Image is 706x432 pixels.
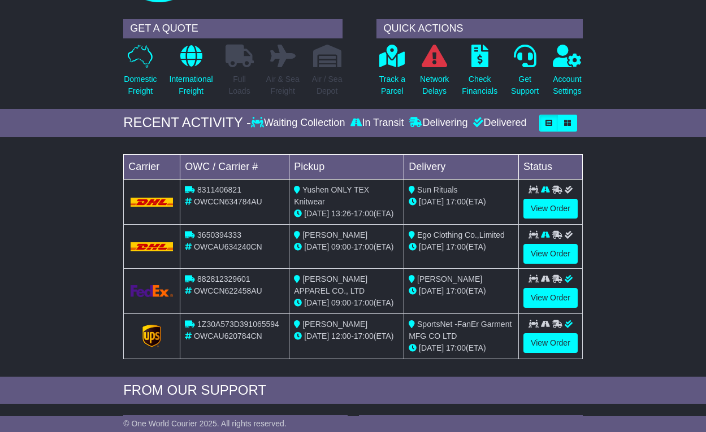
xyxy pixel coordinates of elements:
[446,286,466,295] span: 17:00
[197,230,241,239] span: 3650394333
[510,44,539,103] a: GetSupport
[194,286,262,295] span: OWCCN622458AU
[354,298,374,307] span: 17:00
[294,274,367,295] span: [PERSON_NAME] APPAREL CO., LTD
[197,320,279,329] span: 1Z30A573D391065594
[417,230,505,239] span: Ego Clothing Co.,Limited
[131,242,173,251] img: DHL.png
[417,185,458,194] span: Sun Rituals
[331,331,351,341] span: 12:00
[194,242,262,251] span: OWCAU634240CN
[123,382,583,399] div: FROM OUR SUPPORT
[304,331,329,341] span: [DATE]
[123,19,343,38] div: GET A QUOTE
[294,185,369,206] span: Yushen ONLY TEX Knitwear
[354,209,374,218] span: 17:00
[420,73,449,97] p: Network Delays
[446,197,466,206] span: 17:00
[289,154,404,179] td: Pickup
[331,298,351,307] span: 09:00
[406,117,470,129] div: Delivering
[294,297,399,309] div: - (ETA)
[331,242,351,251] span: 09:00
[511,73,539,97] p: Get Support
[523,288,578,308] a: View Order
[552,44,582,103] a: AccountSettings
[354,331,374,341] span: 17:00
[409,196,514,208] div: (ETA)
[409,320,512,341] span: SportsNet -FanEr Garment MFG CO LTD
[123,44,157,103] a: DomesticFreight
[226,73,254,97] p: Full Loads
[194,331,262,341] span: OWCAU620784CN
[354,242,374,251] span: 17:00
[519,154,583,179] td: Status
[348,117,406,129] div: In Transit
[251,117,348,129] div: Waiting Collection
[197,185,241,194] span: 8311406821
[194,197,262,206] span: OWCCN634784AU
[419,242,444,251] span: [DATE]
[169,44,214,103] a: InternationalFreight
[462,73,497,97] p: Check Financials
[379,44,406,103] a: Track aParcel
[131,285,173,297] img: GetCarrierServiceLogo
[523,333,578,353] a: View Order
[523,199,578,219] a: View Order
[461,44,498,103] a: CheckFinancials
[197,274,250,283] span: 882812329601
[302,230,367,239] span: [PERSON_NAME]
[379,73,405,97] p: Track a Parcel
[446,343,466,352] span: 17:00
[409,285,514,297] div: (ETA)
[302,320,367,329] span: [PERSON_NAME]
[404,154,519,179] td: Delivery
[417,274,482,283] span: [PERSON_NAME]
[304,298,329,307] span: [DATE]
[304,242,329,251] span: [DATE]
[312,73,343,97] p: Air / Sea Depot
[123,419,287,428] span: © One World Courier 2025. All rights reserved.
[331,209,351,218] span: 13:26
[142,325,162,347] img: GetCarrierServiceLogo
[124,154,180,179] td: Carrier
[180,154,289,179] td: OWC / Carrier #
[123,115,251,131] div: RECENT ACTIVITY -
[446,242,466,251] span: 17:00
[553,73,582,97] p: Account Settings
[304,209,329,218] span: [DATE]
[523,244,578,264] a: View Order
[294,330,399,342] div: - (ETA)
[419,343,444,352] span: [DATE]
[419,44,449,103] a: NetworkDelays
[409,241,514,253] div: (ETA)
[170,73,213,97] p: International Freight
[124,73,157,97] p: Domestic Freight
[409,342,514,354] div: (ETA)
[376,19,582,38] div: QUICK ACTIONS
[294,241,399,253] div: - (ETA)
[419,286,444,295] span: [DATE]
[266,73,300,97] p: Air & Sea Freight
[470,117,526,129] div: Delivered
[294,208,399,220] div: - (ETA)
[419,197,444,206] span: [DATE]
[131,198,173,207] img: DHL.png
